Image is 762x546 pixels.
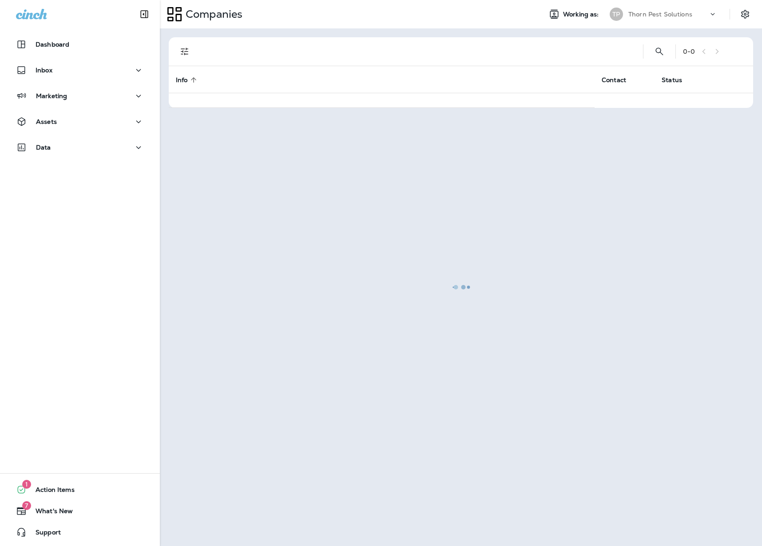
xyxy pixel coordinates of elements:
button: Support [9,523,151,541]
button: Assets [9,113,151,131]
span: What's New [27,507,73,518]
button: Data [9,138,151,156]
button: Inbox [9,61,151,79]
p: Marketing [36,92,67,99]
button: 1Action Items [9,481,151,499]
p: Assets [36,118,57,125]
p: Inbox [36,67,52,74]
button: Dashboard [9,36,151,53]
button: Marketing [9,87,151,105]
p: Companies [182,8,242,21]
div: TP [610,8,623,21]
span: 7 [22,501,31,510]
button: 7What's New [9,502,151,520]
button: Settings [737,6,753,22]
p: Thorn Pest Solutions [628,11,692,18]
span: Working as: [563,11,601,18]
span: Action Items [27,486,75,497]
p: Data [36,144,51,151]
span: 1 [22,480,31,489]
p: Dashboard [36,41,69,48]
button: Collapse Sidebar [132,5,157,23]
span: Support [27,529,61,539]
